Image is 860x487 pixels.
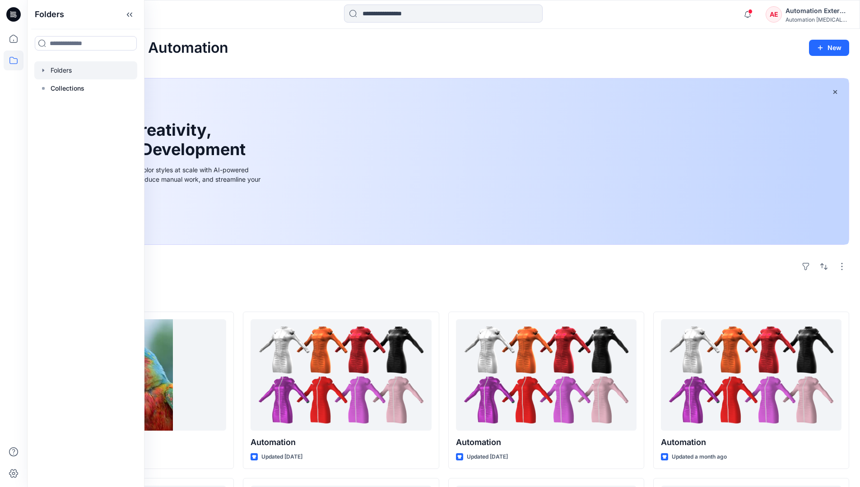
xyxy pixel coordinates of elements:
[786,5,849,16] div: Automation External
[60,120,250,159] h1: Unleash Creativity, Speed Up Development
[467,452,508,462] p: Updated [DATE]
[251,319,431,431] a: Automation
[60,165,263,193] div: Explore ideas faster and recolor styles at scale with AI-powered tools that boost creativity, red...
[456,436,637,449] p: Automation
[38,292,849,303] h4: Styles
[809,40,849,56] button: New
[661,319,841,431] a: Automation
[786,16,849,23] div: Automation [MEDICAL_DATA]...
[251,436,431,449] p: Automation
[261,452,302,462] p: Updated [DATE]
[766,6,782,23] div: AE
[672,452,727,462] p: Updated a month ago
[456,319,637,431] a: Automation
[661,436,841,449] p: Automation
[51,83,84,94] p: Collections
[60,204,263,222] a: Discover more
